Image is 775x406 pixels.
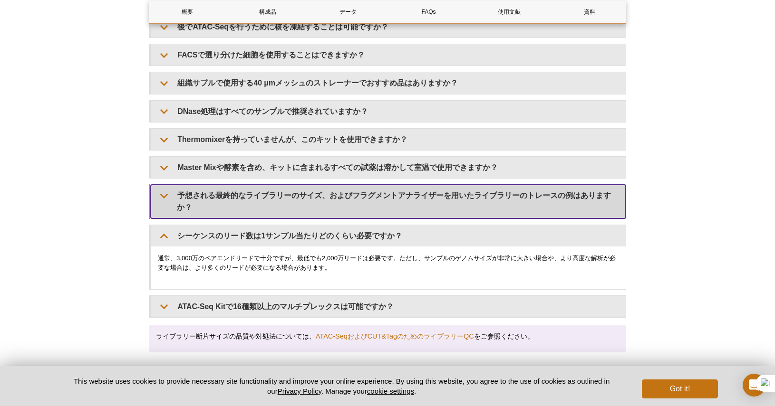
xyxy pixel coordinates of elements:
[471,0,547,23] a: 使用文献
[743,374,765,397] div: Open Intercom Messenger
[151,72,626,94] summary: 組織サプルで使用する40 μmメッシュのストレーナーでおすすめ品はありますか？
[151,157,626,178] summary: Master Mixや酵素を含め、キットに含まれるすべての試薬は溶かして室温で使用できますか？
[552,0,628,23] a: 資料
[158,254,619,273] p: 通常、3,000万のペアエンドリードで十分ですが、最低でも2,000万リードは必要です。ただし、サンプルのゲノムサイズが非常に大きい場合や、より高度な解析が必要な場合は、より多くのリードが必要に...
[151,129,626,150] summary: Thermomixerを持っていませんが、このキットを使用できますか？
[367,387,414,395] button: cookie settings
[310,0,386,23] a: データ
[391,0,466,23] a: FAQs
[149,0,225,23] a: 概要
[316,332,474,340] a: ATAC-SeqおよびCUT&TagのためのライブラリーQC
[151,296,626,317] summary: ATAC-Seq Kitで16種類以上のマルチプレックスは可能ですか？
[278,387,321,395] a: Privacy Policy
[151,225,626,246] summary: シーケンスのリード数は1サンプル当たりどのくらい必要ですか？
[642,379,718,398] button: Got it!
[151,44,626,66] summary: FACSで選り分けた細胞を使用することはできますか？
[156,332,619,340] h4: ライブラリー断片サイズの品質や対処法については、 をご参照ください。
[230,0,305,23] a: 構成品
[151,101,626,122] summary: DNase処理はすべてのサンプルで推奨されていますか？
[151,185,626,218] summary: 予想される最終的なライブラリーのサイズ、およびフラグメントアナライザーを用いたライブラリーのトレースの例はありますか？
[57,376,626,396] p: This website uses cookies to provide necessary site functionality and improve your online experie...
[151,16,626,38] summary: 後でATAC-Seqを行うために核を凍結することは可能ですか？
